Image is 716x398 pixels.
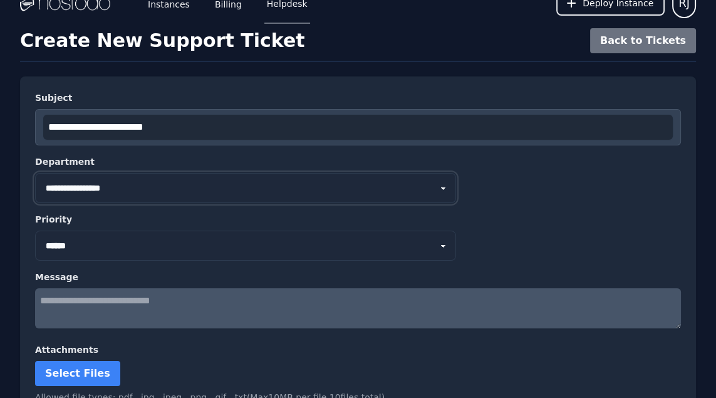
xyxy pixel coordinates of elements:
[35,271,681,283] label: Message
[35,343,681,356] label: Attachments
[45,367,110,379] span: Select Files
[590,28,696,53] button: Back to Tickets
[35,92,681,104] label: Subject
[35,213,681,226] label: Priority
[35,155,681,168] label: Department
[20,29,305,52] h1: Create New Support Ticket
